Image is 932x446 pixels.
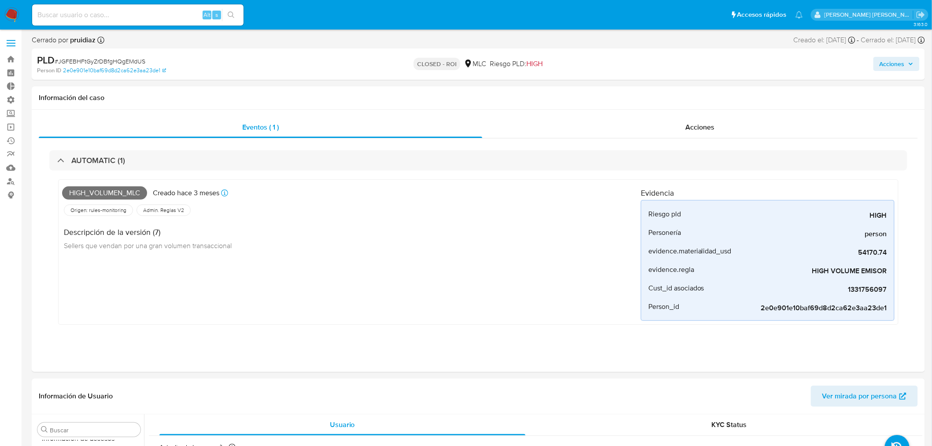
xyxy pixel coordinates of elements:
span: Accesos rápidos [737,10,787,19]
span: # JGFEBHFtGyZrDBfgHQgEMdUS [55,57,145,66]
span: Sellers que vendan por una gran volumen transaccional [64,241,232,250]
input: Buscar usuario o caso... [32,9,244,21]
h1: Información del caso [39,93,918,102]
input: Buscar [50,426,137,434]
span: s [215,11,218,19]
h3: AUTOMATIC (1) [71,156,125,165]
div: Creado el: [DATE] [794,35,855,45]
b: Person ID [37,67,61,74]
span: Admin. Reglas V2 [142,207,185,214]
button: search-icon [222,9,240,21]
span: HIGH [526,59,543,69]
span: Acciones [880,57,905,71]
a: Notificaciones [795,11,803,19]
span: Origen: rules-monitoring [70,207,127,214]
b: pruidiaz [68,35,96,45]
div: AUTOMATIC (1) [49,150,907,171]
span: - [857,35,859,45]
b: PLD [37,53,55,67]
button: Buscar [41,426,48,433]
span: Riesgo PLD: [490,59,543,69]
span: Acciones [685,122,714,132]
p: CLOSED - ROI [414,58,460,70]
div: MLC [464,59,486,69]
h1: Información de Usuario [39,392,113,401]
span: Alt [203,11,211,19]
span: Ver mirada por persona [822,386,897,407]
span: Eventos ( 1 ) [242,122,279,132]
a: Salir [916,10,925,19]
button: Ver mirada por persona [811,386,918,407]
span: KYC Status [712,420,747,430]
h4: Descripción de la versión (7) [64,227,232,237]
button: Acciones [873,57,920,71]
p: Creado hace 3 meses [153,188,219,198]
p: mercedes.medrano@mercadolibre.com [825,11,914,19]
a: 2e0e901e10baf69d8d2ca62e3aa23de1 [63,67,166,74]
div: Cerrado el: [DATE] [861,35,925,45]
span: Usuario [330,420,355,430]
span: High_volumen_mlc [62,186,147,200]
span: Cerrado por [32,35,96,45]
